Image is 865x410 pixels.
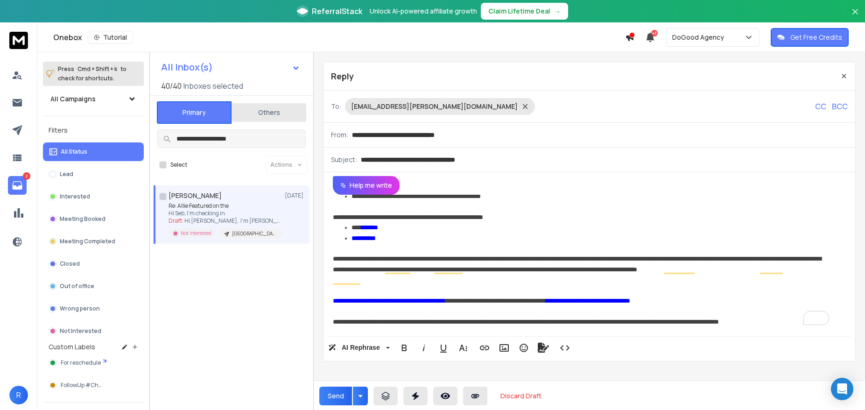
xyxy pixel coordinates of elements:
[43,165,144,184] button: Lead
[60,305,100,312] p: Wrong person
[60,327,101,335] p: Not Interested
[61,148,87,156] p: All Status
[169,210,281,217] p: Hi Seb, I'm checking in
[312,6,362,17] span: ReferralStack
[495,339,513,357] button: Insert Image (⌘P)
[60,238,115,245] p: Meeting Completed
[849,6,861,28] button: Close banner
[415,339,433,357] button: Italic (⌘I)
[333,176,400,195] button: Help me write
[183,80,243,92] h3: Inboxes selected
[61,359,101,367] span: For reschedule
[43,232,144,251] button: Meeting Completed
[43,277,144,296] button: Out of office
[61,382,104,389] span: FollowUp #Chat
[43,353,144,372] button: For reschedule
[832,101,848,112] p: BCC
[481,3,568,20] button: Claim Lifetime Deal→
[60,170,73,178] p: Lead
[232,230,277,237] p: [GEOGRAPHIC_DATA] | 200 - 499 | CEO
[395,339,413,357] button: Bold (⌘B)
[43,210,144,228] button: Meeting Booked
[672,33,728,42] p: DoGood Agency
[49,342,95,352] h3: Custom Labels
[43,90,144,108] button: All Campaigns
[169,191,222,200] h1: [PERSON_NAME]
[771,28,849,47] button: Get Free Credits
[554,7,561,16] span: →
[43,187,144,206] button: Interested
[790,33,842,42] p: Get Free Credits
[43,124,144,137] h3: Filters
[515,339,533,357] button: Emoticons
[170,161,187,169] label: Select
[340,344,382,352] span: AI Rephrase
[9,386,28,404] button: R
[43,322,144,340] button: Not Interested
[323,195,845,334] div: To enrich screen reader interactions, please activate Accessibility in Grammarly extension settings
[154,58,308,77] button: All Inbox(s)
[8,176,27,195] a: 2
[43,299,144,318] button: Wrong person
[161,63,213,72] h1: All Inbox(s)
[815,101,826,112] p: CC
[169,217,183,225] span: Draft:
[23,172,30,180] p: 2
[493,387,549,405] button: Discard Draft
[181,230,211,237] p: Not Interested
[50,94,96,104] h1: All Campaigns
[331,102,341,111] p: To:
[184,217,301,225] span: Hi [PERSON_NAME], I'm [PERSON_NAME], ...
[351,102,518,111] p: [EMAIL_ADDRESS][PERSON_NAME][DOMAIN_NAME]
[76,64,119,74] span: Cmd + Shift + k
[232,102,306,123] button: Others
[43,142,144,161] button: All Status
[331,130,348,140] p: From:
[285,192,306,199] p: [DATE]
[157,101,232,124] button: Primary
[53,31,625,44] div: Onebox
[60,283,94,290] p: Out of office
[319,387,352,405] button: Send
[161,80,182,92] span: 40 / 40
[651,30,658,36] span: 43
[88,31,133,44] button: Tutorial
[534,339,552,357] button: Signature
[60,260,80,268] p: Closed
[169,202,281,210] p: Re: Allie Featured on the
[331,155,357,164] p: Subject:
[60,193,90,200] p: Interested
[43,376,144,395] button: FollowUp #Chat
[556,339,574,357] button: Code View
[326,339,392,357] button: AI Rephrase
[331,70,354,83] p: Reply
[58,64,127,83] p: Press to check for shortcuts.
[370,7,477,16] p: Unlock AI-powered affiliate growth
[43,254,144,273] button: Closed
[435,339,452,357] button: Underline (⌘U)
[60,215,105,223] p: Meeting Booked
[831,378,853,400] div: Open Intercom Messenger
[476,339,493,357] button: Insert Link (⌘K)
